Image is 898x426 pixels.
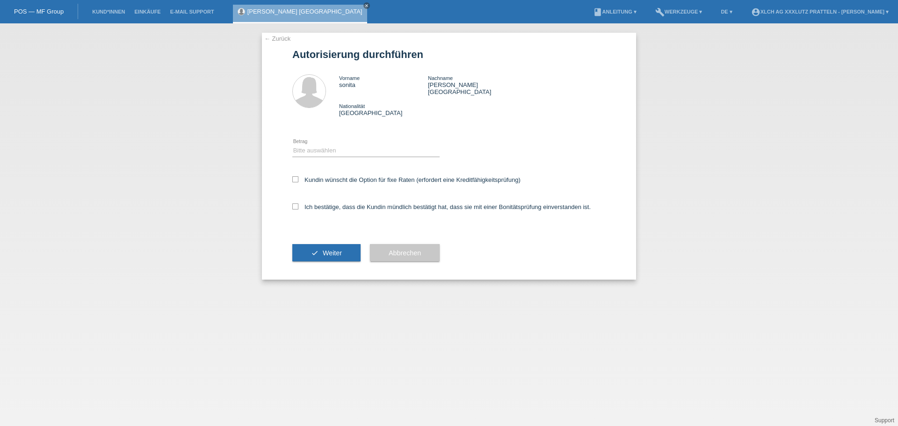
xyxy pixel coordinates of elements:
span: Nachname [428,75,453,81]
a: Support [875,417,894,424]
a: ← Zurück [264,35,290,42]
button: Abbrechen [370,244,440,262]
i: check [311,249,319,257]
a: bookAnleitung ▾ [588,9,641,14]
h1: Autorisierung durchführen [292,49,606,60]
i: account_circle [751,7,760,17]
a: buildWerkzeuge ▾ [651,9,707,14]
a: [PERSON_NAME] [GEOGRAPHIC_DATA] [247,8,362,15]
div: [PERSON_NAME][GEOGRAPHIC_DATA] [428,74,517,95]
a: DE ▾ [716,9,737,14]
a: account_circleXLCH AG XXXLutz Pratteln - [PERSON_NAME] ▾ [746,9,893,14]
a: close [363,2,370,9]
label: Ich bestätige, dass die Kundin mündlich bestätigt hat, dass sie mit einer Bonitätsprüfung einvers... [292,203,591,210]
i: book [593,7,602,17]
span: Vorname [339,75,360,81]
span: Weiter [323,249,342,257]
a: Einkäufe [130,9,165,14]
i: close [364,3,369,8]
label: Kundin wünscht die Option für fixe Raten (erfordert eine Kreditfähigkeitsprüfung) [292,176,521,183]
span: Abbrechen [389,249,421,257]
a: Kund*innen [87,9,130,14]
a: POS — MF Group [14,8,64,15]
div: [GEOGRAPHIC_DATA] [339,102,428,116]
div: sonita [339,74,428,88]
span: Nationalität [339,103,365,109]
button: check Weiter [292,244,361,262]
a: E-Mail Support [166,9,219,14]
i: build [655,7,665,17]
